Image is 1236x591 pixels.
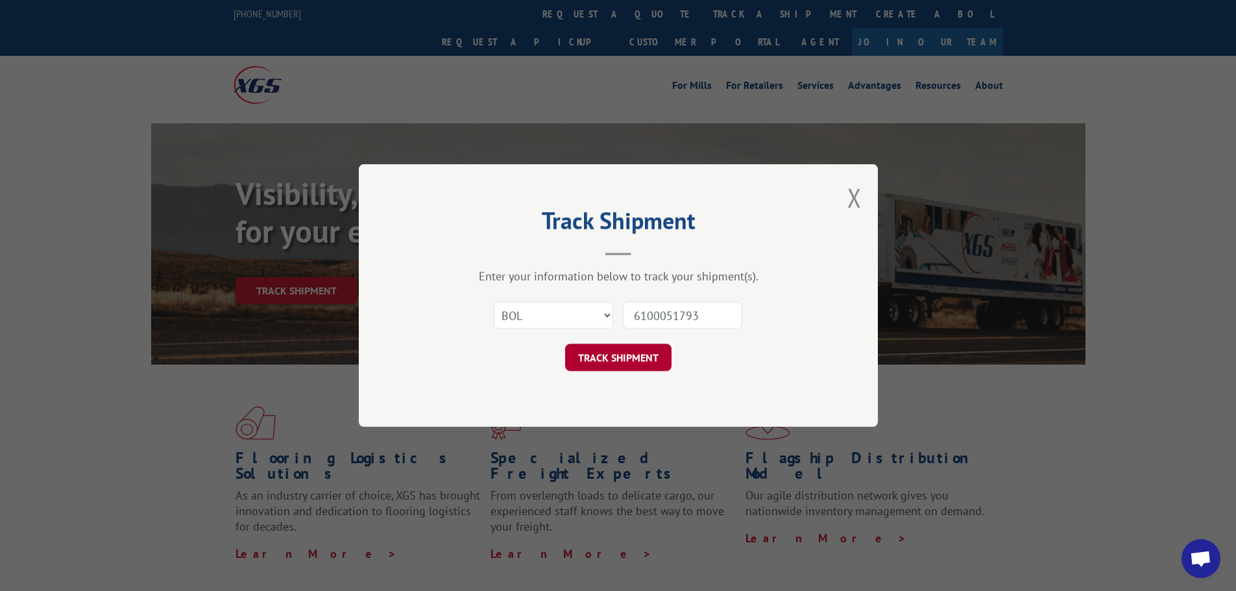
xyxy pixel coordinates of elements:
h2: Track Shipment [424,211,813,236]
div: Open chat [1181,539,1220,578]
button: Close modal [847,180,862,215]
button: TRACK SHIPMENT [565,344,672,371]
div: Enter your information below to track your shipment(s). [424,269,813,283]
input: Number(s) [623,302,742,329]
